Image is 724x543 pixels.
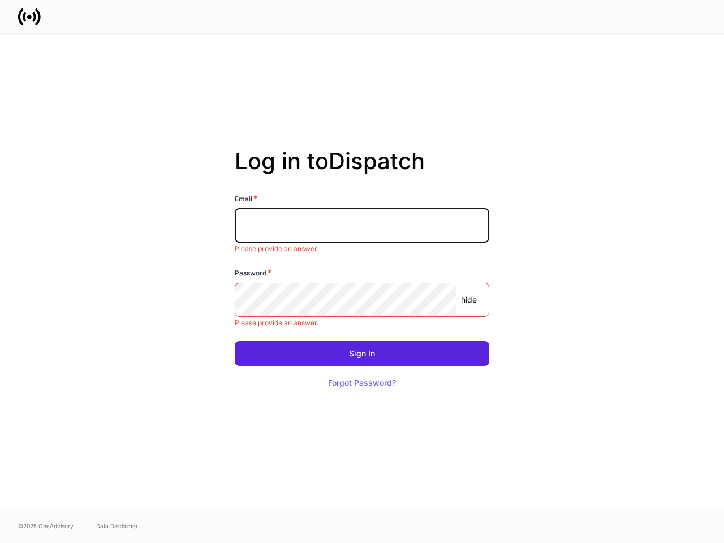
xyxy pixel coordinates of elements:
[349,350,375,357] div: Sign In
[328,379,396,387] div: Forgot Password?
[235,267,271,278] h6: Password
[235,341,489,366] button: Sign In
[235,244,489,253] p: Please provide an answer.
[461,294,477,305] p: hide
[235,318,489,327] p: Please provide an answer.
[18,522,74,531] span: © 2025 OneAdvisory
[314,370,410,395] button: Forgot Password?
[235,193,257,204] h6: Email
[235,148,489,193] h2: Log in to Dispatch
[96,522,138,531] a: Data Disclaimer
